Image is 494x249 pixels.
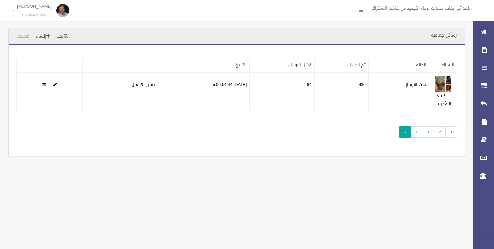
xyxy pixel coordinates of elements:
a: بحث [54,30,70,42]
td: 64 [250,73,314,111]
span: 5 [399,126,411,138]
a: Edit [53,81,57,89]
a: تم الارسال [347,61,366,69]
a: تقرير الارسال [132,81,155,89]
a: إنشاء [33,30,52,42]
a: 3 [422,126,434,138]
label: تحت الارسال [404,81,426,89]
a: التاريخ [236,61,247,69]
a: فشل الارسال [288,61,312,69]
header: رسائل جماعيه [423,29,465,41]
a: Edit [435,81,451,89]
small: Facebook User [17,13,52,17]
a: 4 [410,126,422,138]
img: 638957204304674380.jpg [435,76,451,92]
th: الحاله [368,58,429,73]
td: 436 [314,73,368,111]
th: الرساله [429,58,457,73]
td: [DATE] 06:54:44 م [161,73,250,111]
a: خبيره التغذيه [436,92,451,107]
a: 1 [445,126,457,138]
a: 2 [434,126,446,138]
p: [PERSON_NAME] [17,4,52,9]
